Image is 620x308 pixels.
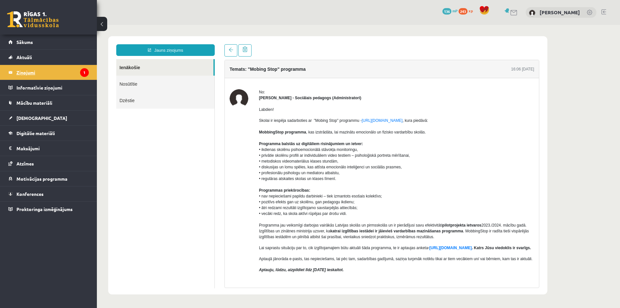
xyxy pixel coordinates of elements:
span: Sākums [16,39,33,45]
div: 16:06 [DATE] [414,41,437,47]
legend: Maksājumi [16,141,89,156]
legend: Informatīvie ziņojumi [16,80,89,95]
img: Dagnija Gaubšteina - Sociālais pedagogs [133,64,151,83]
b: Programma balstās uz digitāliem risinājumiem un ietver: [162,117,266,121]
span: [DEMOGRAPHIC_DATA] [16,115,67,121]
a: Aktuāli [8,50,89,65]
a: [PERSON_NAME] [540,9,580,16]
a: 243 xp [459,8,476,13]
b: MobbingStop programma [162,105,209,110]
p: Skolai ir iespēja sadarboties ar "Mobing Stop" programmu - , kura piedāvā: , kas izstrādāta, lai ... [162,93,437,215]
a: Informatīvie ziņojumi [8,80,89,95]
i: 1 [80,68,89,77]
a: Motivācijas programma [8,171,89,186]
div: No: [162,64,437,70]
a: Proktoringa izmēģinājums [8,202,89,217]
span: Digitālie materiāli [16,130,55,136]
span: xp [469,8,473,13]
b: katrai izglītības iestādei ir jāievieš vardarbības mazināšanas programma [233,204,367,208]
a: Atzīmes [8,156,89,171]
a: [URL][DOMAIN_NAME] [333,221,375,225]
a: Ienākošie [19,34,117,51]
span: Proktoringa izmēģinājums [16,206,73,212]
span: Mācību materiāli [16,100,52,106]
p: Aptaujā jānorāda e-pasts, tas nepieciešams, lai pēc tam, sadarbības gadījumā, saziņa turpmāk noti... [162,231,437,237]
span: Motivācijas programma [16,176,67,182]
b: pilotprojekta ietvaros [346,198,385,203]
a: Sākums [8,35,89,49]
a: Mācību materiāli [8,95,89,110]
span: Atzīmes [16,161,34,166]
span: Konferences [16,191,44,197]
p: Labdien! [162,82,437,88]
a: Rīgas 1. Tālmācības vidusskola [7,11,59,27]
b: Programmas priekšrocības: [162,163,213,168]
em: Aptauju, lūdzu, aizpildiet līdz [DATE] ieskaitot. [162,243,247,247]
span: Aktuāli [16,54,32,60]
strong: [PERSON_NAME] - Sociālais pedagogs (Administratori) [162,71,264,75]
a: Jauns ziņojums [19,19,118,31]
h4: Temats: "Mobing Stop" programma [133,42,209,47]
a: [URL][DOMAIN_NAME] [265,93,306,98]
a: 136 mP [442,8,458,13]
a: Maksājumi [8,141,89,156]
span: 136 [442,8,451,15]
a: Ziņojumi1 [8,65,89,80]
a: Dzēstie [19,67,118,84]
a: Nosūtītie [19,51,118,67]
span: mP [452,8,458,13]
img: Artūrs Keinovskis [529,10,535,16]
a: Konferences [8,186,89,201]
a: Digitālie materiāli [8,126,89,141]
span: 243 [459,8,468,15]
p: Lai saprastu situāciju par to, cik izglītojamajiem būtu aktuāli šāda programma, te ir aptaujas an... [162,220,437,226]
a: [DEMOGRAPHIC_DATA] [8,111,89,125]
legend: Ziņojumi [16,65,89,80]
strong: - . Katrs Jūsu viedoklis ir svarīgs. [331,221,434,225]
